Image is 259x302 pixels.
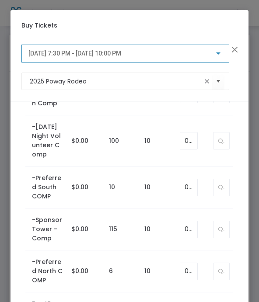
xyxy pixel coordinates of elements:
label: 115 [109,225,117,234]
span: $0.00 [71,183,88,191]
span: [DATE] 7:30 PM - [DATE] 10:00 PM [28,50,121,57]
label: 10 [144,136,150,146]
label: -Preferred North COMP [32,257,63,285]
span: $0.00 [71,136,88,145]
label: 6 [109,267,113,276]
input: Select an event [30,77,202,86]
input: Enter Service Fee [180,263,198,280]
input: Enter Service Fee [180,221,198,238]
input: Qty [213,132,229,149]
input: Enter Service Fee [180,132,198,149]
label: 10 [144,267,150,276]
input: Qty [213,263,229,280]
span: $0.00 [71,225,88,233]
h4: Buy Tickets [17,21,214,42]
label: 10 [144,225,150,234]
label: -[DATE] Night Volunteer Comp [32,122,63,159]
label: 10 [109,183,115,192]
label: 100 [109,136,119,146]
span: clear [202,76,212,87]
input: Qty [213,179,229,196]
input: Qty [213,221,229,238]
input: Enter Service Fee [180,179,198,196]
span: $0.00 [71,267,88,275]
label: -Sponsor Tower - Comp [32,215,63,243]
label: -Preferred South COMP [32,174,63,201]
button: Select [212,73,224,90]
button: Close [229,44,241,56]
label: 10 [144,183,150,192]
